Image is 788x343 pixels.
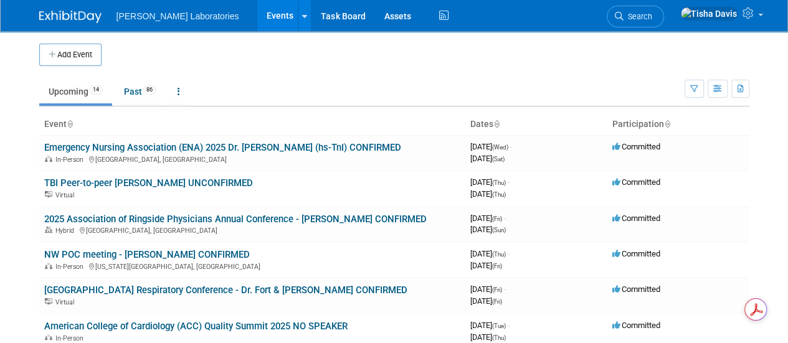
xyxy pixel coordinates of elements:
th: Participation [607,114,749,135]
span: Committed [612,177,660,187]
span: - [508,177,510,187]
span: [DATE] [470,154,505,163]
th: Dates [465,114,607,135]
span: (Thu) [492,191,506,198]
a: American College of Cardiology (ACC) Quality Summit 2025 NO SPEAKER [44,321,348,332]
span: [DATE] [470,189,506,199]
a: Sort by Event Name [67,119,73,129]
span: [DATE] [470,296,502,306]
span: - [508,321,510,330]
button: Add Event [39,44,102,66]
a: 2025 Association of Ringside Physicians Annual Conference - [PERSON_NAME] CONFIRMED [44,214,427,225]
span: 14 [89,85,103,95]
span: (Thu) [492,179,506,186]
div: [GEOGRAPHIC_DATA], [GEOGRAPHIC_DATA] [44,154,460,164]
span: [PERSON_NAME] Laboratories [116,11,239,21]
img: In-Person Event [45,334,52,341]
span: - [510,142,512,151]
span: Committed [612,284,660,294]
span: (Wed) [492,144,508,151]
span: Search [624,12,652,21]
a: TBI Peer-to-peer [PERSON_NAME] UNCONFIRMED [44,177,253,189]
span: (Tue) [492,322,506,329]
span: [DATE] [470,332,506,342]
img: In-Person Event [45,156,52,162]
img: In-Person Event [45,263,52,269]
span: Virtual [55,298,78,306]
div: [US_STATE][GEOGRAPHIC_DATA], [GEOGRAPHIC_DATA] [44,261,460,271]
span: Committed [612,214,660,223]
a: [GEOGRAPHIC_DATA] Respiratory Conference - Dr. Fort & [PERSON_NAME] CONFIRMED [44,284,407,296]
span: In-Person [55,156,87,164]
span: - [508,249,510,258]
span: (Fri) [492,286,502,293]
span: (Sun) [492,227,506,233]
span: Committed [612,249,660,258]
span: [DATE] [470,142,512,151]
span: [DATE] [470,177,510,187]
span: 86 [143,85,156,95]
span: (Fri) [492,298,502,305]
span: (Sat) [492,156,505,162]
img: ExhibitDay [39,11,102,23]
span: - [504,214,506,223]
a: Sort by Start Date [493,119,500,129]
span: Virtual [55,191,78,199]
span: [DATE] [470,321,510,330]
span: (Thu) [492,251,506,258]
span: [DATE] [470,214,506,223]
span: [DATE] [470,225,506,234]
th: Event [39,114,465,135]
span: Committed [612,321,660,330]
a: Search [607,6,664,27]
span: [DATE] [470,284,506,294]
span: [DATE] [470,261,502,270]
span: (Fri) [492,215,502,222]
span: (Fri) [492,263,502,270]
a: Sort by Participation Type [664,119,670,129]
span: Hybrid [55,227,78,235]
span: (Thu) [492,334,506,341]
div: [GEOGRAPHIC_DATA], [GEOGRAPHIC_DATA] [44,225,460,235]
a: Upcoming14 [39,80,112,103]
img: Virtual Event [45,191,52,197]
span: - [504,284,506,294]
img: Virtual Event [45,298,52,304]
span: In-Person [55,334,87,342]
img: Hybrid Event [45,227,52,233]
a: Past86 [115,80,166,103]
span: [DATE] [470,249,510,258]
a: NW POC meeting - [PERSON_NAME] CONFIRMED [44,249,250,260]
span: Committed [612,142,660,151]
img: Tisha Davis [680,7,738,21]
a: Emergency Nursing Association (ENA) 2025 Dr. [PERSON_NAME] (hs-TnI) CONFIRMED [44,142,401,153]
span: In-Person [55,263,87,271]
